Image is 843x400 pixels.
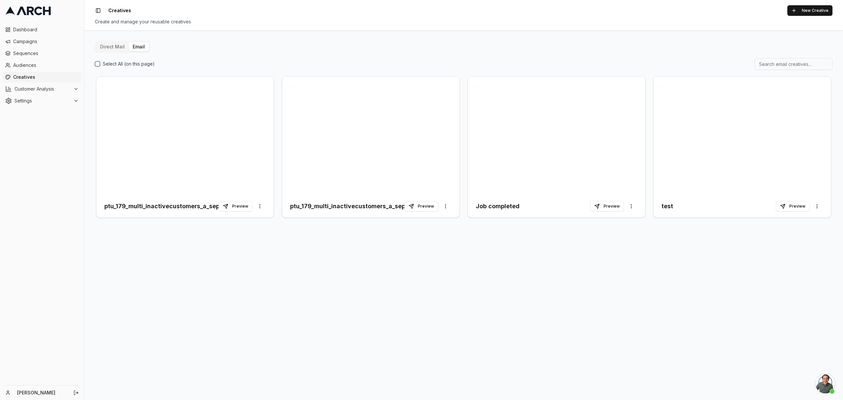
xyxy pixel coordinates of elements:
[219,201,253,212] button: Preview
[3,24,81,35] a: Dashboard
[590,201,624,212] button: Preview
[13,74,79,80] span: Creatives
[662,202,673,211] h3: test
[17,389,66,396] a: [PERSON_NAME]
[3,84,81,94] button: Customer Analysis
[108,7,131,14] nav: breadcrumb
[787,5,832,16] button: New Creative
[476,202,520,211] h3: Job completed
[13,38,79,45] span: Campaigns
[95,18,832,25] div: Create and manage your reusable creatives
[755,58,832,70] input: Search email creatives...
[104,202,219,211] h3: ptu_179_multi_inactivecustomers_a_sept2025
[3,36,81,47] a: Campaigns
[3,72,81,82] a: Creatives
[13,50,79,57] span: Sequences
[3,96,81,106] button: Settings
[815,374,835,393] div: Open chat
[71,388,81,397] button: Log out
[3,48,81,59] a: Sequences
[14,98,71,104] span: Settings
[96,42,129,51] button: Direct Mail
[14,86,71,92] span: Customer Analysis
[776,201,810,212] button: Preview
[13,62,79,69] span: Audiences
[3,60,81,71] a: Audiences
[290,202,404,211] h3: ptu_179_multi_inactivecustomers_a_sept2025_HTML
[13,26,79,33] span: Dashboard
[108,7,131,14] span: Creatives
[404,201,438,212] button: Preview
[103,61,155,67] label: Select All (on this page)
[129,42,149,51] button: Email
